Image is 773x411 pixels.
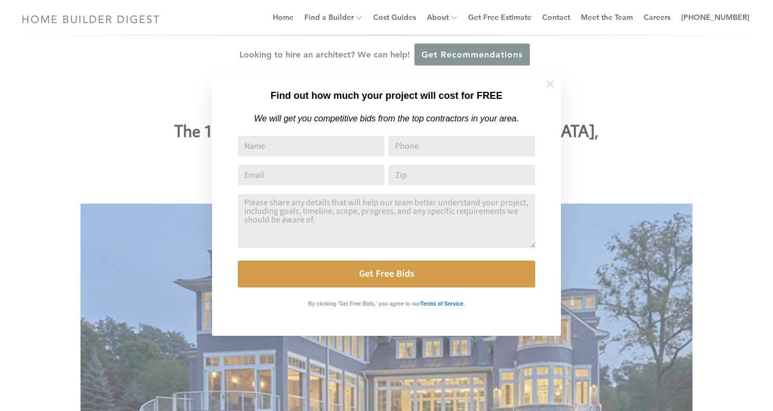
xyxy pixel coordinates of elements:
input: Phone [389,136,535,156]
input: Email Address [238,165,384,185]
button: Close [531,66,569,103]
input: Name [238,136,384,156]
button: Get Free Bids [238,261,535,287]
strong: Find out how much your project will cost for FREE [271,90,502,101]
em: We will get you competitive bids from the top contractors in your area. [254,114,519,123]
iframe: Drift Widget Chat Controller [567,334,760,398]
a: Terms of Service [420,298,463,307]
strong: By clicking 'Get Free Bids,' you agree to our [308,301,420,307]
strong: Terms of Service [420,301,463,307]
textarea: Comment or Message [238,194,535,248]
strong: . [463,301,465,307]
input: Zip [389,165,535,185]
